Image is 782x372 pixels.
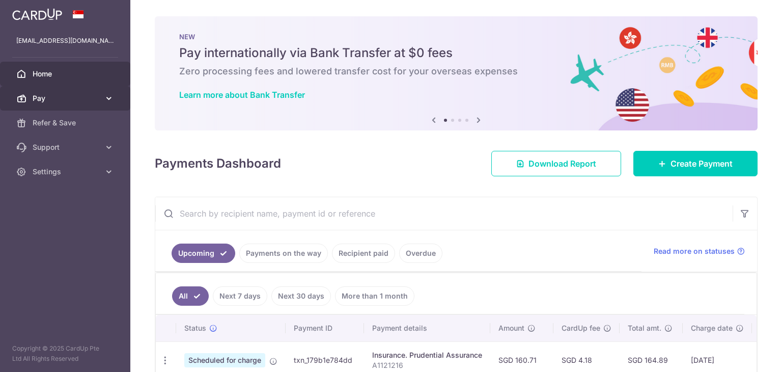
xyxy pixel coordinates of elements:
span: Create Payment [671,157,733,170]
span: Amount [498,323,524,333]
th: Payment details [364,315,490,341]
a: More than 1 month [335,286,414,306]
a: Next 7 days [213,286,267,306]
a: All [172,286,209,306]
span: CardUp fee [562,323,600,333]
span: Total amt. [628,323,661,333]
span: Home [33,69,100,79]
span: Refer & Save [33,118,100,128]
div: Insurance. Prudential Assurance [372,350,482,360]
span: Charge date [691,323,733,333]
span: Settings [33,167,100,177]
a: Learn more about Bank Transfer [179,90,305,100]
p: [EMAIL_ADDRESS][DOMAIN_NAME] [16,36,114,46]
th: Payment ID [286,315,364,341]
img: Bank transfer banner [155,16,758,130]
a: Download Report [491,151,621,176]
h6: Zero processing fees and lowered transfer cost for your overseas expenses [179,65,733,77]
a: Read more on statuses [654,246,745,256]
span: Download Report [528,157,596,170]
p: A1121216 [372,360,482,370]
a: Overdue [399,244,442,263]
a: Create Payment [633,151,758,176]
h4: Payments Dashboard [155,154,281,173]
img: CardUp [12,8,62,20]
span: Scheduled for charge [184,353,265,367]
a: Next 30 days [271,286,331,306]
span: Read more on statuses [654,246,735,256]
a: Recipient paid [332,244,395,263]
span: Support [33,142,100,152]
span: Pay [33,93,100,103]
input: Search by recipient name, payment id or reference [155,197,733,230]
a: Upcoming [172,244,235,263]
a: Payments on the way [239,244,328,263]
p: NEW [179,33,733,41]
span: Status [184,323,206,333]
h5: Pay internationally via Bank Transfer at $0 fees [179,45,733,61]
